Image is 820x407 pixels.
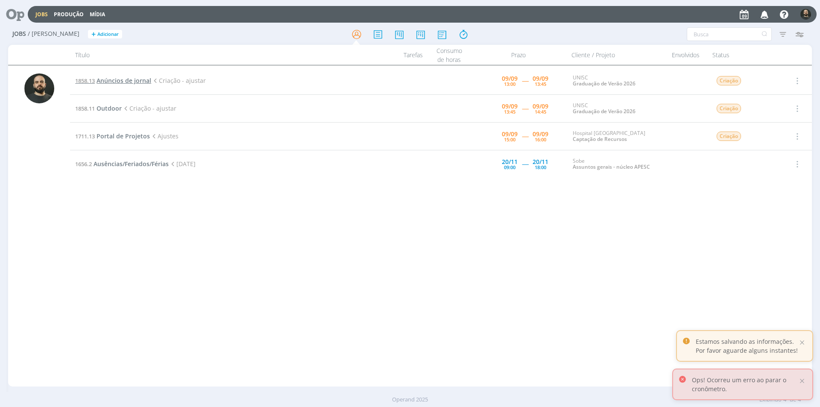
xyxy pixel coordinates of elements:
[33,11,50,18] button: Jobs
[573,158,661,170] div: Sobe
[88,30,122,39] button: +Adicionar
[533,131,548,137] div: 09/09
[535,82,546,86] div: 13:45
[502,103,518,109] div: 09/09
[573,163,650,170] a: Assuntos gerais - núcleo APESC
[522,132,528,140] span: -----
[24,73,54,103] img: P
[522,160,528,168] span: -----
[696,337,798,355] p: Estamos salvando as informações. Por favor aguarde alguns instantes!
[97,132,150,140] span: Portal de Projetos
[91,30,96,39] span: +
[566,45,665,65] div: Cliente / Projeto
[150,132,179,140] span: Ajustes
[502,131,518,137] div: 09/09
[800,7,811,22] button: P
[535,165,546,170] div: 18:00
[28,30,79,38] span: / [PERSON_NAME]
[54,11,84,18] a: Produção
[573,108,635,115] a: Graduação de Verão 2026
[502,76,518,82] div: 09/09
[504,165,515,170] div: 09:00
[504,109,515,114] div: 13:45
[12,30,26,38] span: Jobs
[533,103,548,109] div: 09/09
[87,11,108,18] button: Mídia
[533,76,548,82] div: 09/09
[717,104,741,113] span: Criação
[97,104,122,112] span: Outdoor
[75,160,169,168] a: 1656.2Ausências/Feriados/Férias
[75,76,151,85] a: 1858.13Anúncios de jornal
[692,375,798,393] p: Ops! Ocorreu um erro ao parar o cronômetro.
[75,105,95,112] span: 1858.11
[717,132,741,141] span: Criação
[573,80,635,87] a: Graduação de Verão 2026
[97,32,119,37] span: Adicionar
[533,159,548,165] div: 20/11
[169,160,196,168] span: [DATE]
[75,77,95,85] span: 1858.13
[35,11,48,18] a: Jobs
[75,132,150,140] a: 1711.13Portal de Projetos
[687,27,772,41] input: Busca
[522,76,528,85] span: -----
[573,130,661,143] div: Hospital [GEOGRAPHIC_DATA]
[75,104,122,112] a: 1858.11Outdoor
[504,137,515,142] div: 15:00
[75,132,95,140] span: 1711.13
[151,76,206,85] span: Criação - ajustar
[707,45,780,65] div: Status
[535,137,546,142] div: 16:00
[573,135,627,143] a: Captação de Recursos
[70,45,377,65] div: Título
[75,160,92,168] span: 1656.2
[535,109,546,114] div: 14:45
[573,75,661,87] div: UNISC
[94,160,169,168] span: Ausências/Feriados/Férias
[122,104,176,112] span: Criação - ajustar
[522,104,528,112] span: -----
[97,76,151,85] span: Anúncios de jornal
[502,159,518,165] div: 20/11
[573,102,661,115] div: UNISC
[51,11,86,18] button: Produção
[471,45,566,65] div: Prazo
[377,45,428,65] div: Tarefas
[428,45,471,65] div: Consumo de horas
[717,76,741,85] span: Criação
[504,82,515,86] div: 13:00
[665,45,707,65] div: Envolvidos
[90,11,105,18] a: Mídia
[800,9,811,20] img: P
